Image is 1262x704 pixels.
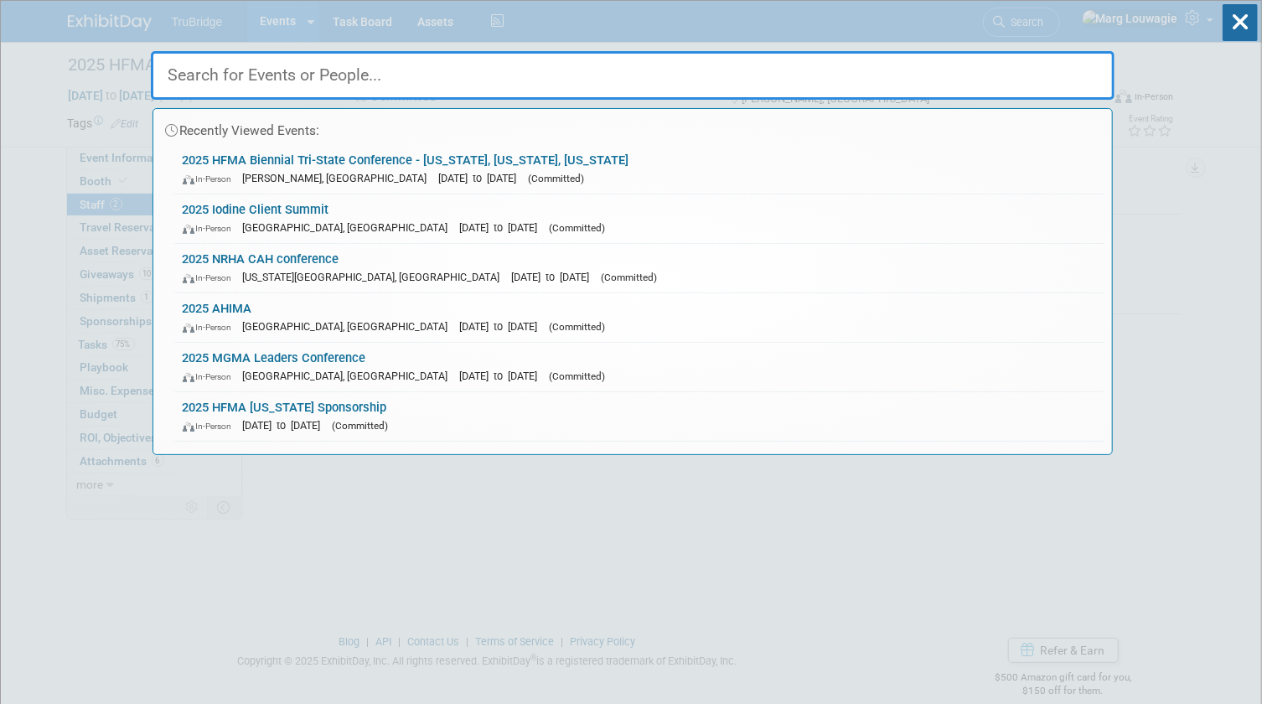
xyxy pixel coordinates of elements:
[162,109,1104,145] div: Recently Viewed Events:
[529,173,585,184] span: (Committed)
[183,223,240,234] span: In-Person
[174,145,1104,194] a: 2025 HFMA Biennial Tri-State Conference - [US_STATE], [US_STATE], [US_STATE] In-Person [PERSON_NA...
[460,320,546,333] span: [DATE] to [DATE]
[460,370,546,382] span: [DATE] to [DATE]
[183,173,240,184] span: In-Person
[183,272,240,283] span: In-Person
[333,420,389,432] span: (Committed)
[243,419,329,432] span: [DATE] to [DATE]
[174,244,1104,292] a: 2025 NRHA CAH conference In-Person [US_STATE][GEOGRAPHIC_DATA], [GEOGRAPHIC_DATA] [DATE] to [DATE...
[243,271,509,283] span: [US_STATE][GEOGRAPHIC_DATA], [GEOGRAPHIC_DATA]
[174,194,1104,243] a: 2025 Iodine Client Summit In-Person [GEOGRAPHIC_DATA], [GEOGRAPHIC_DATA] [DATE] to [DATE] (Commit...
[183,371,240,382] span: In-Person
[550,321,606,333] span: (Committed)
[602,272,658,283] span: (Committed)
[460,221,546,234] span: [DATE] to [DATE]
[243,221,457,234] span: [GEOGRAPHIC_DATA], [GEOGRAPHIC_DATA]
[550,370,606,382] span: (Committed)
[183,322,240,333] span: In-Person
[550,222,606,234] span: (Committed)
[243,370,457,382] span: [GEOGRAPHIC_DATA], [GEOGRAPHIC_DATA]
[174,392,1104,441] a: 2025 HFMA [US_STATE] Sponsorship In-Person [DATE] to [DATE] (Committed)
[183,421,240,432] span: In-Person
[439,172,525,184] span: [DATE] to [DATE]
[243,172,436,184] span: [PERSON_NAME], [GEOGRAPHIC_DATA]
[174,293,1104,342] a: 2025 AHIMA In-Person [GEOGRAPHIC_DATA], [GEOGRAPHIC_DATA] [DATE] to [DATE] (Committed)
[243,320,457,333] span: [GEOGRAPHIC_DATA], [GEOGRAPHIC_DATA]
[151,51,1115,100] input: Search for Events or People...
[174,343,1104,391] a: 2025 MGMA Leaders Conference In-Person [GEOGRAPHIC_DATA], [GEOGRAPHIC_DATA] [DATE] to [DATE] (Com...
[512,271,598,283] span: [DATE] to [DATE]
